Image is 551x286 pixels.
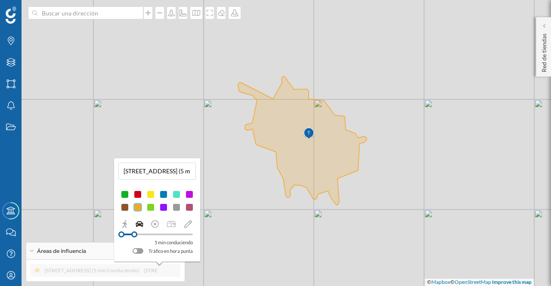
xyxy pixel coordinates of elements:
[425,279,534,286] div: © ©
[155,238,193,247] p: 5 min conduciendo
[37,247,86,255] span: Áreas de influencia
[540,30,548,72] p: Red de tiendas
[431,279,450,285] a: Mapbox
[492,279,532,285] a: Improve this map
[455,279,491,285] a: OpenStreetMap
[149,247,193,255] label: Tráfico en hora punta
[6,6,16,24] img: Geoblink Logo
[303,125,314,142] img: Marker
[17,6,48,14] span: Soporte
